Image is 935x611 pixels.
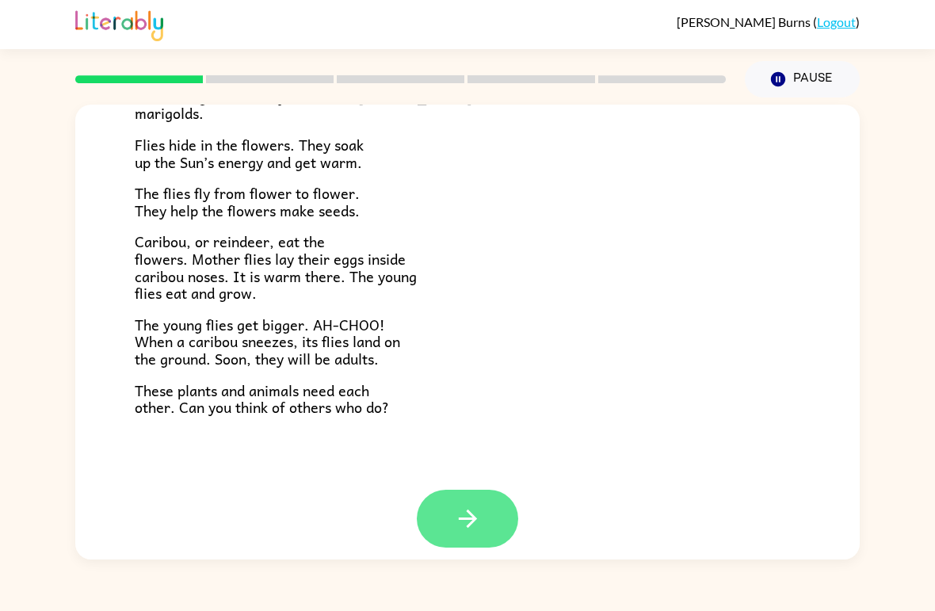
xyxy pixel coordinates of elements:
[135,181,360,222] span: The flies fly from flower to flower. They help the flowers make seeds.
[75,6,163,41] img: Literably
[135,379,389,419] span: These plants and animals need each other. Can you think of others who do?
[817,14,856,29] a: Logout
[677,14,813,29] span: [PERSON_NAME] Burns
[135,313,400,370] span: The young flies get bigger. AH-CHOO! When a caribou sneezes, its flies land on the ground. Soon, ...
[135,133,364,174] span: Flies hide in the flowers. They soak up the Sun’s energy and get warm.
[135,230,417,304] span: Caribou, or reindeer, eat the flowers. Mother flies lay their eggs inside caribou noses. It is wa...
[745,61,860,97] button: Pause
[677,14,860,29] div: ( )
